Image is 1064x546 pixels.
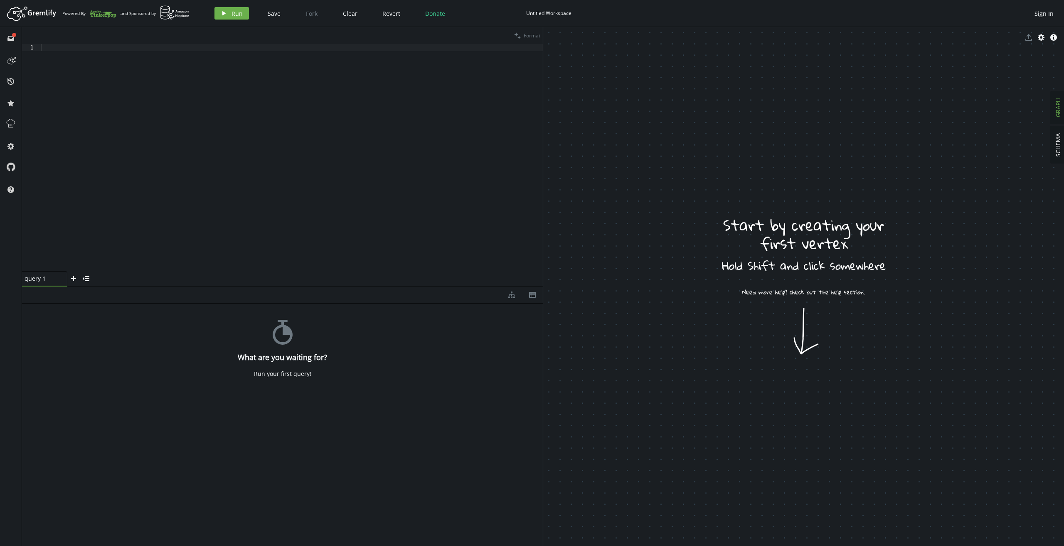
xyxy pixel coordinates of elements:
[425,10,445,17] span: Donate
[1054,133,1062,157] span: SCHEMA
[238,353,327,362] h4: What are you waiting for?
[526,10,571,16] div: Untitled Workspace
[343,10,357,17] span: Clear
[160,5,190,20] img: AWS Neptune
[306,10,318,17] span: Fork
[419,7,451,20] button: Donate
[1030,7,1058,20] button: Sign In
[22,44,39,51] div: 1
[1034,10,1054,17] span: Sign In
[382,10,400,17] span: Revert
[261,7,287,20] button: Save
[62,6,116,21] div: Powered By
[121,5,190,21] div: and Sponsored by
[268,10,281,17] span: Save
[337,7,364,20] button: Clear
[376,7,406,20] button: Revert
[232,10,243,17] span: Run
[299,7,324,20] button: Fork
[512,27,543,44] button: Format
[524,32,540,39] span: Format
[25,275,58,282] span: query 1
[254,370,311,378] div: Run your first query!
[1054,98,1062,117] span: GRAPH
[214,7,249,20] button: Run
